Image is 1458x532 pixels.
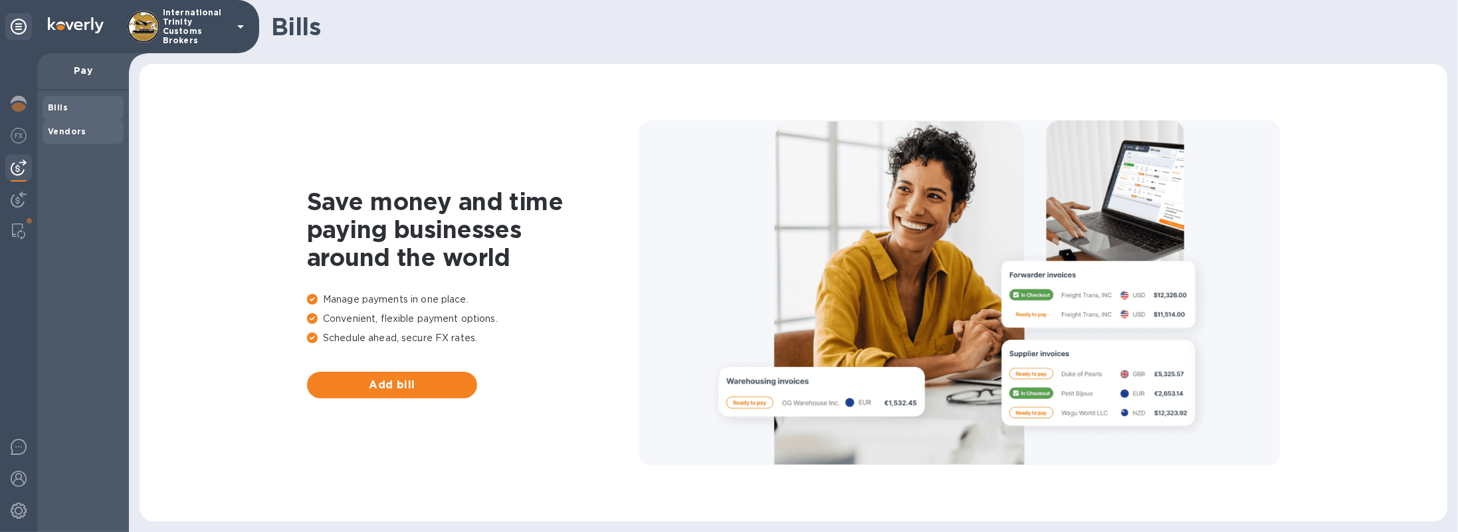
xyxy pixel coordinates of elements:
[307,293,639,307] p: Manage payments in one place.
[163,8,229,45] p: International Trinity Customs Brokers
[48,126,86,136] b: Vendors
[307,372,477,398] button: Add bill
[48,17,104,33] img: Logo
[307,312,639,326] p: Convenient, flexible payment options.
[271,13,1437,41] h1: Bills
[11,128,27,144] img: Foreign exchange
[307,188,639,271] h1: Save money and time paying businesses around the world
[48,102,68,112] b: Bills
[307,331,639,345] p: Schedule ahead, secure FX rates.
[318,377,467,393] span: Add bill
[5,13,32,40] div: Unpin categories
[48,64,118,77] p: Pay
